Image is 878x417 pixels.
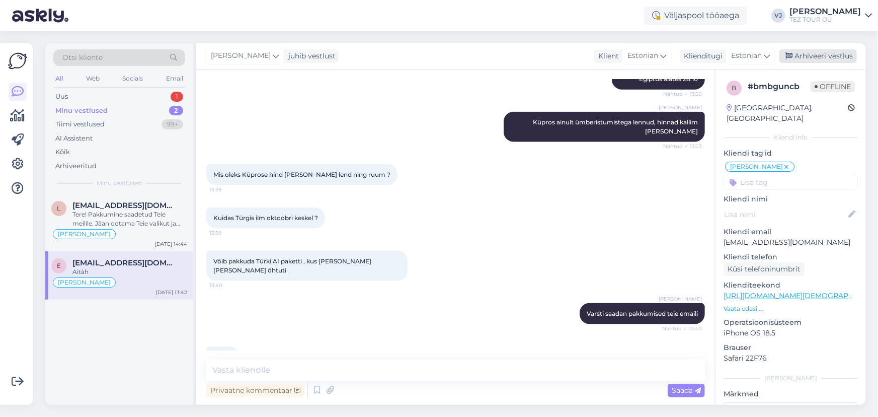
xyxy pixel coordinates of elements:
div: Tere! Pakkumine saadetud Teie meilile. Jään ootama Teie valikut ja broneerimissoovi andmetega. [72,210,187,228]
div: Väljaspool tööaega [644,7,747,25]
div: Klient [594,51,619,61]
div: [DATE] 14:44 [155,240,187,248]
div: VJ [771,9,785,23]
div: 2 [169,106,183,116]
p: Kliendi email [724,227,858,237]
p: Kliendi telefon [724,252,858,262]
div: All [53,72,65,85]
span: e [57,262,61,269]
span: liis.ilves86@gmail.com [72,201,177,210]
div: Web [84,72,102,85]
div: Privaatne kommentaar [206,384,304,397]
span: 13:40 [209,282,247,289]
p: Brauser [724,342,858,353]
div: TEZ TOUR OÜ [789,16,861,24]
p: Kliendi tag'id [724,148,858,159]
span: Vöib pakkuda Türki AI paketti , kus [PERSON_NAME] [PERSON_NAME] õhtuti [213,257,373,274]
div: 1 [171,92,183,102]
span: Nähtud ✓ 13:23 [663,143,702,150]
div: Aitàh [72,267,187,276]
input: Lisa nimi [724,209,846,220]
span: Estonian [731,50,762,61]
a: [PERSON_NAME]TEZ TOUR OÜ [789,8,872,24]
p: Safari 22F76 [724,353,858,364]
p: Märkmed [724,389,858,399]
span: [PERSON_NAME] [58,280,111,286]
span: Varsti saadan pakkumised teie emaili [587,310,698,317]
div: Kõik [55,147,70,157]
div: Arhiveeritud [55,161,97,171]
span: [PERSON_NAME] [659,295,702,303]
span: 13:39 [209,186,247,193]
div: Uus [55,92,68,102]
div: [GEOGRAPHIC_DATA], [GEOGRAPHIC_DATA] [727,103,848,124]
div: # bmbguncb [748,81,811,93]
span: Küpros ainult ümberistumistega lennud, hinnad kallim [PERSON_NAME] [533,118,699,135]
span: Nähtud ✓ 13:22 [663,90,702,98]
span: Kuidas Türgis ilm oktoobri keskel ? [213,214,318,222]
div: Klienditugi [680,51,723,61]
div: Email [164,72,185,85]
div: 99+ [162,119,183,129]
span: [PERSON_NAME] [730,164,783,170]
div: [DATE] 13:42 [156,289,187,296]
span: Offline [811,81,855,92]
span: l [57,204,61,212]
p: iPhone OS 18.5 [724,328,858,338]
p: Kliendi nimi [724,194,858,204]
img: Askly Logo [8,51,27,71]
span: Estonian [627,50,658,61]
p: Vaata edasi ... [724,304,858,313]
span: b [732,84,737,92]
span: Saada [672,386,701,395]
div: Tiimi vestlused [55,119,105,129]
span: Nähtud ✓ 13:40 [662,325,702,332]
span: Otsi kliente [62,52,103,63]
p: Operatsioonisüsteem [724,317,858,328]
div: Minu vestlused [55,106,108,116]
input: Lisa tag [724,175,858,190]
p: [EMAIL_ADDRESS][DOMAIN_NAME] [724,237,858,248]
span: Minu vestlused [97,179,142,188]
div: Küsi telefoninumbrit [724,262,805,276]
span: [PERSON_NAME] [211,50,271,61]
div: [PERSON_NAME] [789,8,861,16]
span: Mis oleks Küprose hind [PERSON_NAME] lend ning ruum ? [213,171,390,178]
span: evesagen00@gmail.com [72,258,177,267]
div: [PERSON_NAME] [724,374,858,383]
p: Klienditeekond [724,280,858,291]
div: juhib vestlust [284,51,336,61]
span: [PERSON_NAME] [659,104,702,111]
div: Socials [120,72,145,85]
div: Arhiveeri vestlus [779,49,857,63]
span: [PERSON_NAME] [58,231,111,237]
span: 13:39 [209,229,247,237]
div: Kliendi info [724,133,858,142]
div: AI Assistent [55,133,93,144]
